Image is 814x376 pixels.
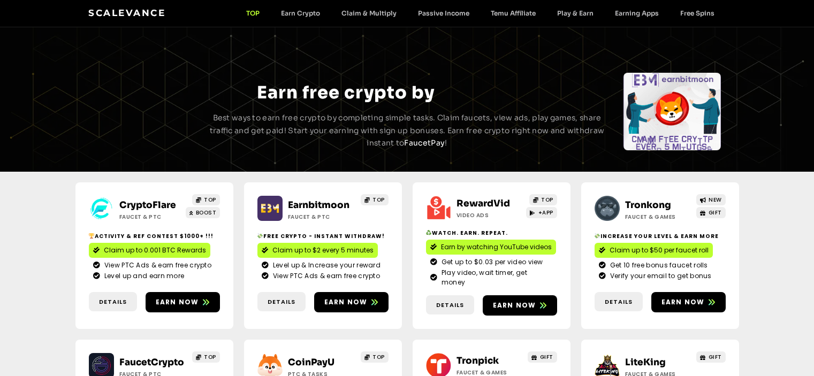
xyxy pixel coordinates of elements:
a: TOP [192,194,220,205]
span: TOP [204,196,216,204]
div: Slides [623,73,721,150]
a: Details [595,292,643,312]
a: TOP [192,351,220,363]
span: GIFT [709,209,722,217]
span: Get up to $0.03 per video view [439,257,543,267]
img: 💸 [257,233,263,239]
span: Earn now [324,297,368,307]
img: ♻️ [426,230,431,235]
span: Earn by watching YouTube videos [441,242,552,252]
a: Details [426,295,474,315]
span: Details [99,297,127,306]
a: Scalevance [88,7,165,18]
a: Earn Crypto [270,9,331,17]
a: Details [257,292,306,312]
a: TOP [529,194,557,205]
h2: Increase your level & earn more [595,232,726,240]
span: GIFT [540,353,553,361]
span: Earn now [661,297,705,307]
a: Claim & Multiply [331,9,407,17]
h2: Faucet & PTC [119,213,186,221]
a: GIFT [696,207,726,218]
a: FaucetPay [404,138,445,148]
a: Passive Income [407,9,480,17]
span: Claim up to $50 per faucet roll [610,245,709,255]
a: Earnbitmoon [288,199,349,211]
img: 🏆 [89,233,94,239]
span: Claim up to $2 every 5 minutes [272,245,374,255]
span: GIFT [709,353,722,361]
a: Play & Earn [546,9,604,17]
a: Details [89,292,137,312]
a: Earn now [483,295,557,316]
span: View PTC Ads & earn free crypto [102,260,211,270]
a: Earn now [314,292,389,312]
nav: Menu [235,9,725,17]
a: Tronpick [457,355,499,366]
span: Earn now [493,301,536,310]
a: +APP [526,207,557,218]
span: Details [605,297,633,306]
a: FaucetCrypto [119,357,184,368]
a: Claim up to 0.001 BTC Rewards [89,243,210,258]
span: Verify your email to get bonus [607,271,712,281]
a: CoinPayU [288,357,334,368]
span: TOP [372,196,385,204]
h2: Faucet & Games [625,213,692,221]
span: NEW [709,196,722,204]
span: Earn now [156,297,199,307]
a: Claim up to $50 per faucet roll [595,243,713,258]
a: Tronkong [625,199,671,211]
a: Free Spins [670,9,725,17]
span: Earn free crypto by [257,82,435,103]
span: TOP [541,196,553,204]
a: Earn now [651,292,726,312]
div: Slides [93,73,190,150]
span: View PTC Ads & earn free crypto [270,271,380,281]
span: Level up & Increase your reward [270,260,381,270]
span: Level up and earn more [102,271,185,281]
h2: Free crypto - Instant withdraw! [257,232,389,240]
a: GIFT [528,351,557,363]
span: TOP [204,353,216,361]
a: TOP [361,194,389,205]
img: 💸 [595,233,600,239]
a: NEW [696,194,726,205]
a: GIFT [696,351,726,363]
a: Earn by watching YouTube videos [426,240,556,255]
h2: Video ads [457,211,523,219]
a: TOP [235,9,270,17]
h2: Activity & ref contest $1000+ !!! [89,232,220,240]
a: Earning Apps [604,9,670,17]
a: Temu Affiliate [480,9,546,17]
a: LiteKing [625,357,666,368]
span: BOOST [196,209,217,217]
span: Details [436,301,464,310]
span: Claim up to 0.001 BTC Rewards [104,245,206,255]
a: CryptoFlare [119,199,176,211]
a: Claim up to $2 every 5 minutes [257,243,378,258]
span: +APP [538,209,553,217]
a: RewardVid [457,198,510,209]
span: Details [268,297,295,306]
span: Get 10 free bonus faucet rolls [607,260,708,270]
h2: Watch. Earn. Repeat. [426,229,557,237]
a: TOP [361,351,389,363]
span: Play video, wait timer, get money [439,268,553,287]
h2: Faucet & PTC [288,213,355,221]
span: TOP [372,353,385,361]
a: BOOST [186,207,220,218]
a: Earn now [146,292,220,312]
p: Best ways to earn free crypto by completing simple tasks. Claim faucets, view ads, play games, sh... [208,112,606,150]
